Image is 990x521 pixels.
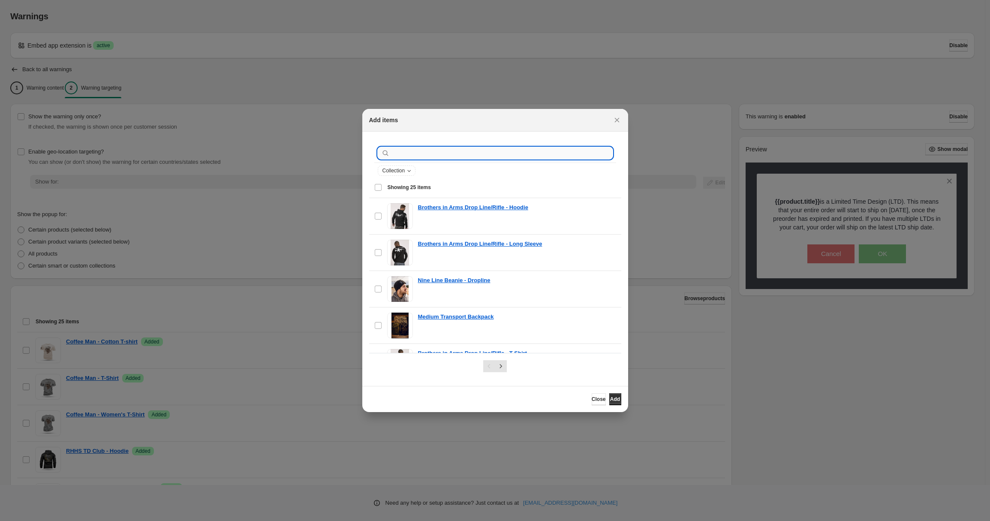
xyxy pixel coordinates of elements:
button: Next [495,360,507,372]
span: Close [592,396,606,403]
span: Collection [382,167,405,174]
nav: Pagination [483,360,507,372]
a: Brothers in Arms Drop Line/Rifle - Hoodie [418,203,528,212]
a: Nine Line Beanie - Dropline [418,276,490,285]
button: Close [592,393,606,405]
button: Collection [378,166,415,175]
h2: Add items [369,116,398,124]
a: Brothers in Arms Drop Line/Rifle - Long Sleeve [418,240,542,248]
a: Medium Transport Backpack [418,313,494,321]
button: Close [611,114,623,126]
button: Add [609,393,621,405]
a: Brothers in Arms Drop Line/Rifle - T-Shirt [418,349,527,358]
span: Add [610,396,620,403]
span: Showing 25 items [388,184,431,191]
